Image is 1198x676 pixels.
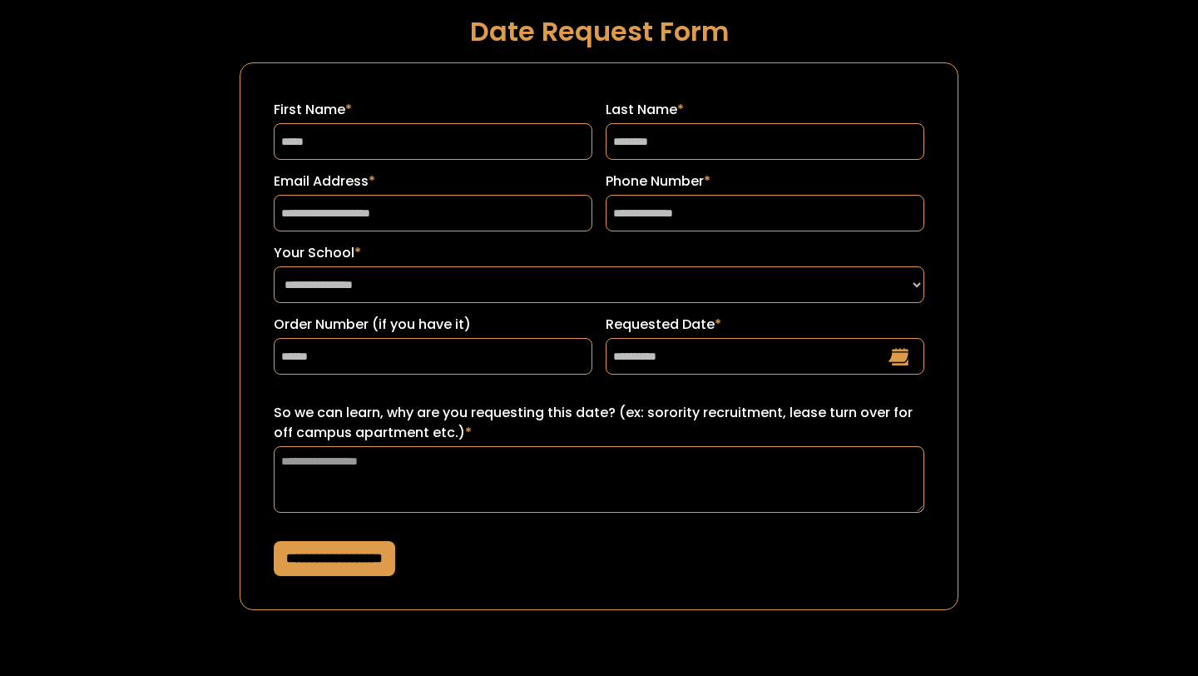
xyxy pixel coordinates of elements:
[274,315,592,335] label: Order Number (if you have it)
[274,403,924,443] label: So we can learn, why are you requesting this date? (ex: sorority recruitment, lease turn over for...
[274,243,924,263] label: Your School
[606,171,924,191] label: Phone Number
[606,315,924,335] label: Requested Date
[274,171,592,191] label: Email Address
[240,62,958,610] form: Request a Date Form
[274,100,592,120] label: First Name
[606,100,924,120] label: Last Name
[240,17,958,46] h1: Date Request Form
